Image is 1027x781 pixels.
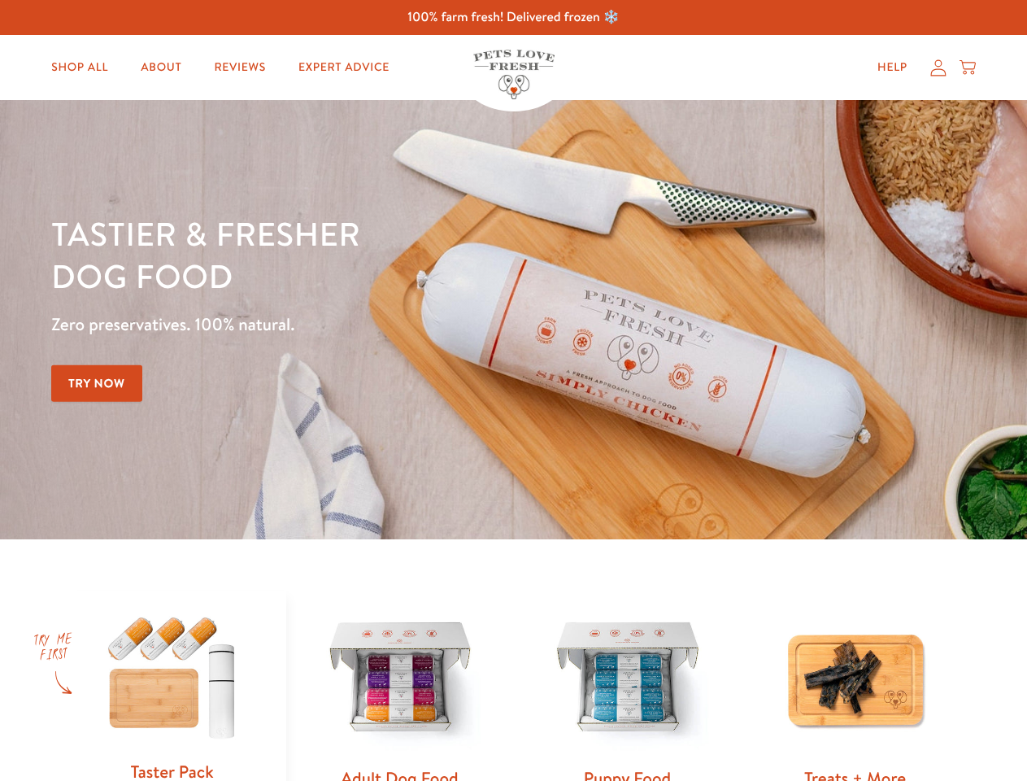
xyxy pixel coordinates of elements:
p: Zero preservatives. 100% natural. [51,310,668,339]
a: Expert Advice [285,51,403,84]
a: Help [864,51,920,84]
a: Reviews [201,51,278,84]
h1: Tastier & fresher dog food [51,212,668,297]
a: About [128,51,194,84]
img: Pets Love Fresh [473,50,555,99]
a: Try Now [51,365,142,402]
a: Shop All [38,51,121,84]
